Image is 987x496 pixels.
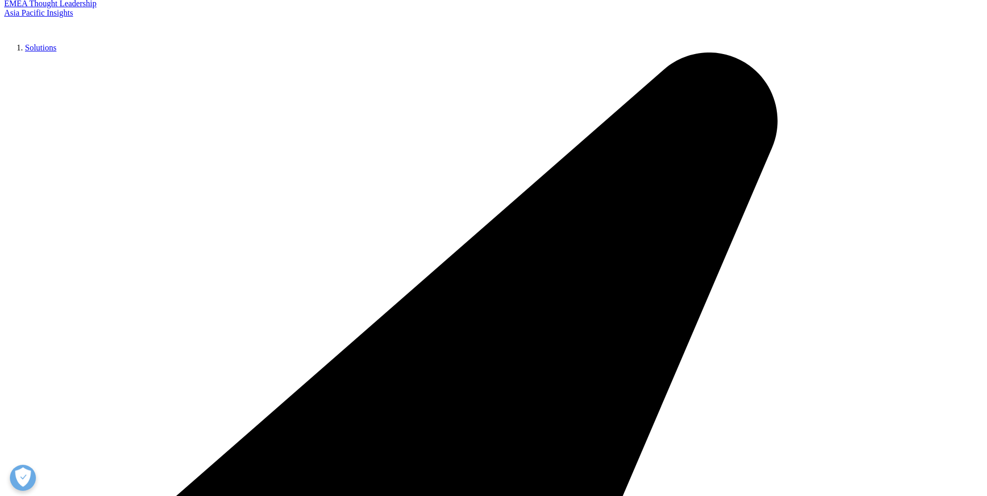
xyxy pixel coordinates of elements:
[25,43,56,52] a: Solutions
[4,18,87,33] img: IQVIA Healthcare Information Technology and Pharma Clinical Research Company
[4,8,73,17] a: Asia Pacific Insights
[10,465,36,491] button: Open Preferences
